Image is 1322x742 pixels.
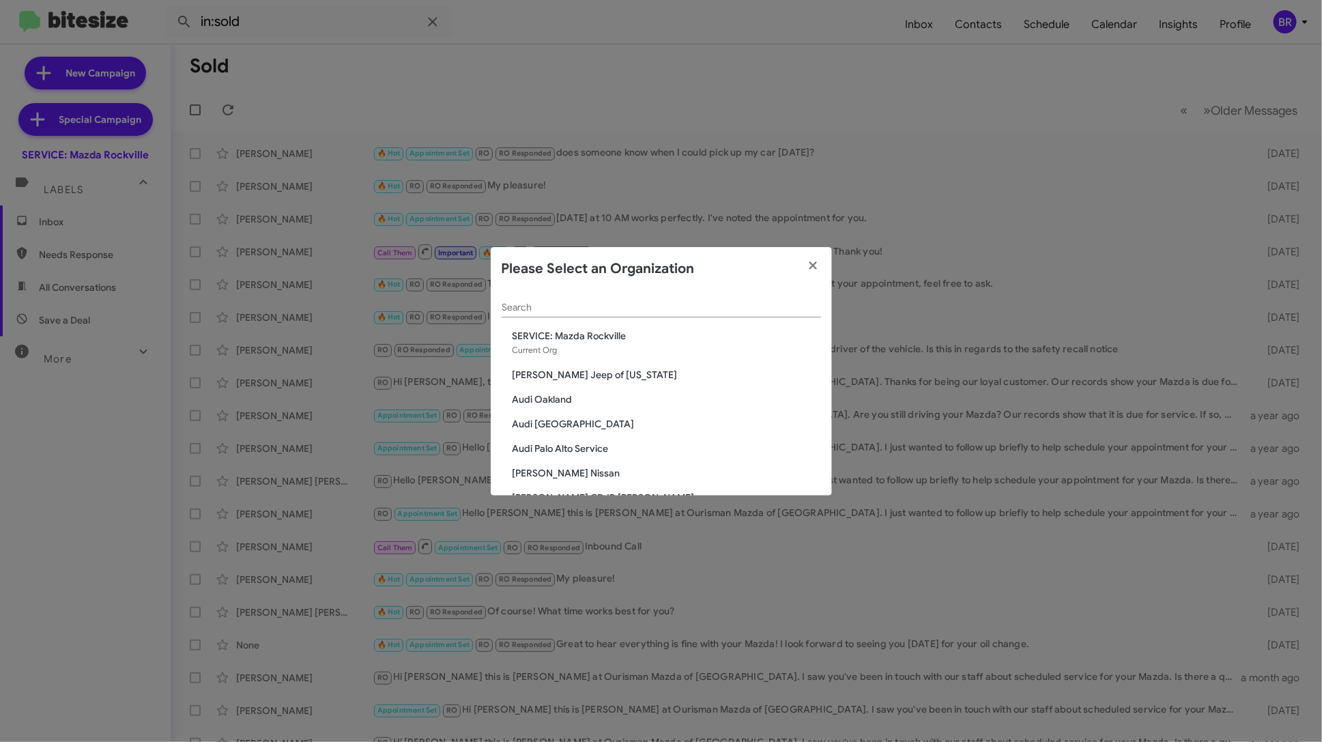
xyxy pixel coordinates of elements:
span: Audi [GEOGRAPHIC_DATA] [513,417,821,431]
span: Current Org [513,345,558,355]
span: [PERSON_NAME] Nissan [513,466,821,480]
span: [PERSON_NAME] CDJR [PERSON_NAME] [513,491,821,504]
span: SERVICE: Mazda Rockville [513,329,821,343]
span: [PERSON_NAME] Jeep of [US_STATE] [513,368,821,382]
span: Audi Oakland [513,393,821,406]
span: Audi Palo Alto Service [513,442,821,455]
h2: Please Select an Organization [502,258,695,280]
